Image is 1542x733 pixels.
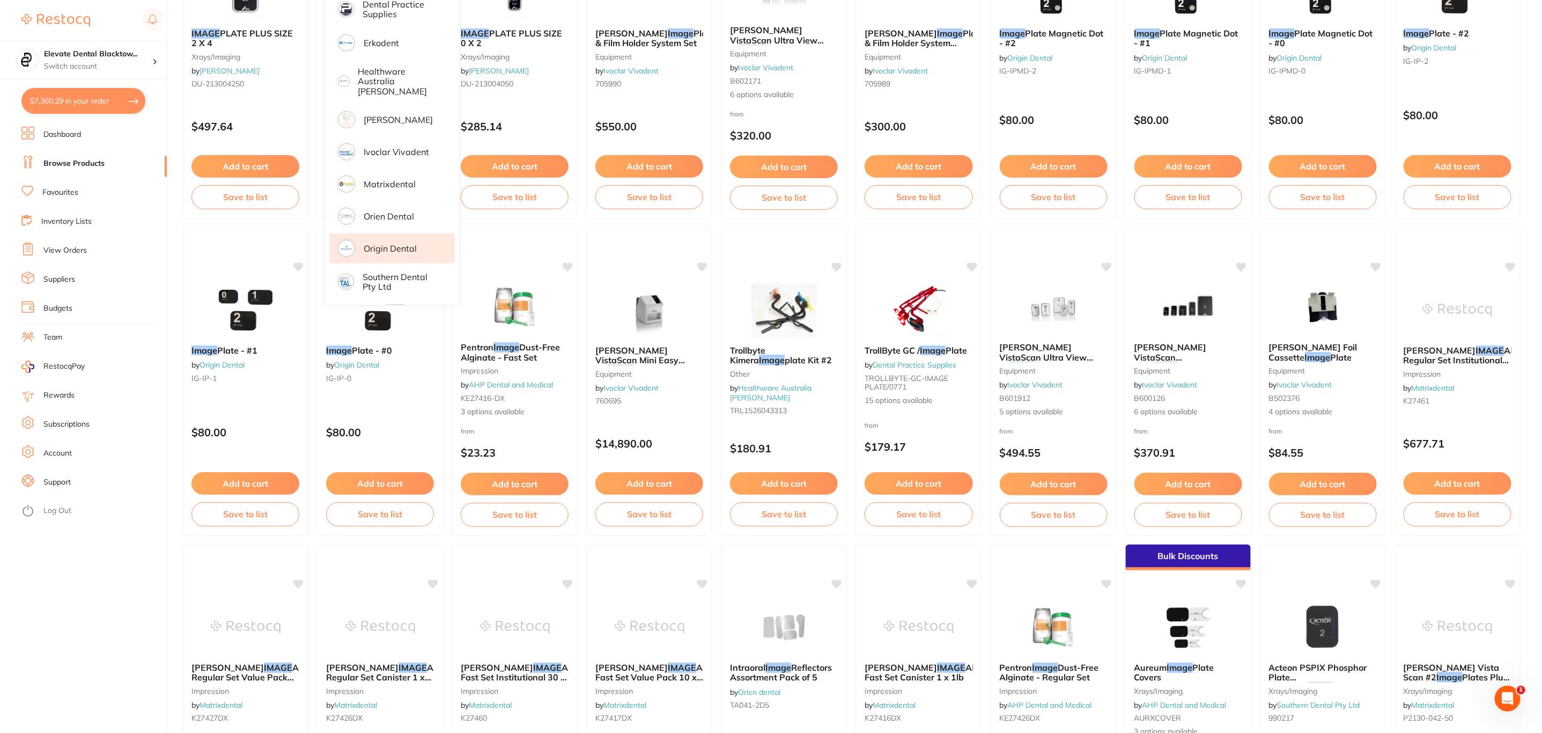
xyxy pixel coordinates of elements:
[730,383,811,402] a: Healthware Australia [PERSON_NAME]
[749,283,819,337] img: Trollbyte Kimera Image plate Kit #2
[461,393,505,403] span: KE27416-DX
[1269,66,1306,76] span: IG-IPMD-0
[634,365,691,376] span: Plate Scanner
[1000,473,1108,495] button: Add to cart
[461,28,569,48] b: IMAGE PLATE PLUS SIZE 0 X 2
[730,156,838,178] button: Add to cart
[730,370,838,378] small: other
[865,155,972,178] button: Add to cart
[1134,427,1148,435] span: from
[1142,53,1187,63] a: Origin Dental
[1153,280,1223,334] img: Dürr VistaScan Mini Image Plate+
[1000,342,1108,362] b: Durr VistaScan Ultra View IQ Image Plate
[1177,362,1204,372] span: Plate+
[43,361,85,372] span: RestocqPay
[1134,114,1242,126] p: $80.00
[326,346,434,355] b: Image Plate - #0
[340,36,353,50] img: Erkodent
[352,345,392,356] span: Plate - #0
[1476,345,1504,356] em: IMAGE
[730,346,838,365] b: Trollbyte Kimera Image plate Kit #2
[1269,28,1373,48] span: Plate Magnetic Dot - #0
[461,446,569,459] p: $23.23
[41,216,92,227] a: Inventory Lists
[1404,383,1455,393] span: by
[43,303,72,314] a: Budgets
[1000,28,1025,39] em: Image
[1288,280,1357,334] img: Durr Foil Cassette Image Plate
[17,49,38,71] img: Elevate Dental Blacktown
[21,361,85,373] a: RestocqPay
[326,426,434,438] p: $80.00
[1277,380,1332,390] a: Ivoclar Vivadent
[191,53,299,61] small: xrays/imaging
[865,395,972,406] span: 15 options available
[461,28,562,48] span: PLATE PLUS SIZE 0 X 2
[608,365,634,376] em: Image
[340,275,352,288] img: Southern Dental Pty Ltd
[469,380,553,390] a: AHP Dental and Medical
[211,283,281,337] img: Image Plate - #1
[1277,53,1322,63] a: Origin Dental
[1269,185,1377,209] button: Save to list
[191,28,220,39] em: IMAGE
[730,502,838,526] button: Save to list
[1404,345,1476,356] span: [PERSON_NAME]
[461,503,569,526] button: Save to list
[326,662,399,673] span: [PERSON_NAME]
[191,28,293,48] span: PLATE PLUS SIZE 2 X 4
[1134,53,1187,63] span: by
[730,129,838,142] p: $320.00
[364,147,429,157] p: Ivoclar Vivadent
[461,66,529,76] span: by
[595,662,668,673] span: [PERSON_NAME]
[21,503,164,520] button: Log Out
[334,700,377,710] a: Matrixdental
[865,79,890,89] span: 705989
[191,502,299,526] button: Save to list
[461,407,569,417] span: 3 options available
[1429,28,1470,39] span: Plate - #2
[461,28,489,39] em: IMAGE
[1000,427,1014,435] span: from
[738,63,793,72] a: Ivoclar Vivadent
[1134,185,1242,209] button: Save to list
[364,115,433,124] p: [PERSON_NAME]
[461,53,569,61] small: xrays/imaging
[1269,473,1377,495] button: Add to cart
[345,283,415,337] img: Image Plate - #0
[730,63,793,72] span: by
[1019,600,1088,654] img: Pentron Image Dust-Free Alginate - Regular Set
[44,49,152,60] h4: Elevate Dental Blacktown
[595,383,659,393] span: by
[493,342,519,353] em: Image
[43,245,87,256] a: View Orders
[1000,114,1108,126] p: $80.00
[43,129,81,140] a: Dashboard
[1404,472,1511,495] button: Add to cart
[595,155,703,178] button: Add to cart
[1134,342,1242,362] b: Dürr VistaScan Mini Image Plate+
[865,346,972,355] b: TrollByte GC / Image Plate
[668,662,696,673] em: IMAGE
[603,383,659,393] a: Ivoclar Vivadent
[21,361,34,373] img: RestocqPay
[595,662,731,693] span: Alginate Fast Set Value Pack 10 x 1lb
[730,345,765,365] span: Trollbyte Kimera
[1269,427,1283,435] span: from
[1404,346,1511,365] b: Kerr IMAGE Alginate Regular Set Institutional 30 x 1lb Packs
[884,600,954,654] img: Kerr IMAGE Alginate Fast Set Canister 1 x 1lb
[1000,380,1063,390] span: by
[461,155,569,178] button: Add to cart
[1404,345,1539,376] span: Alginate Regular Set Institutional 30 x 1lb Packs
[1404,109,1511,121] p: $80.00
[785,355,832,365] span: plate Kit #2
[326,360,379,370] span: by
[595,79,621,89] span: 705990
[1269,342,1357,362] span: [PERSON_NAME] Foil Cassette
[191,79,244,89] span: DU-213004250
[191,373,217,383] span: IG-IP-1
[1134,393,1165,403] span: B600126
[1269,342,1377,362] b: Durr Foil Cassette Image Plate
[461,473,569,495] button: Add to cart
